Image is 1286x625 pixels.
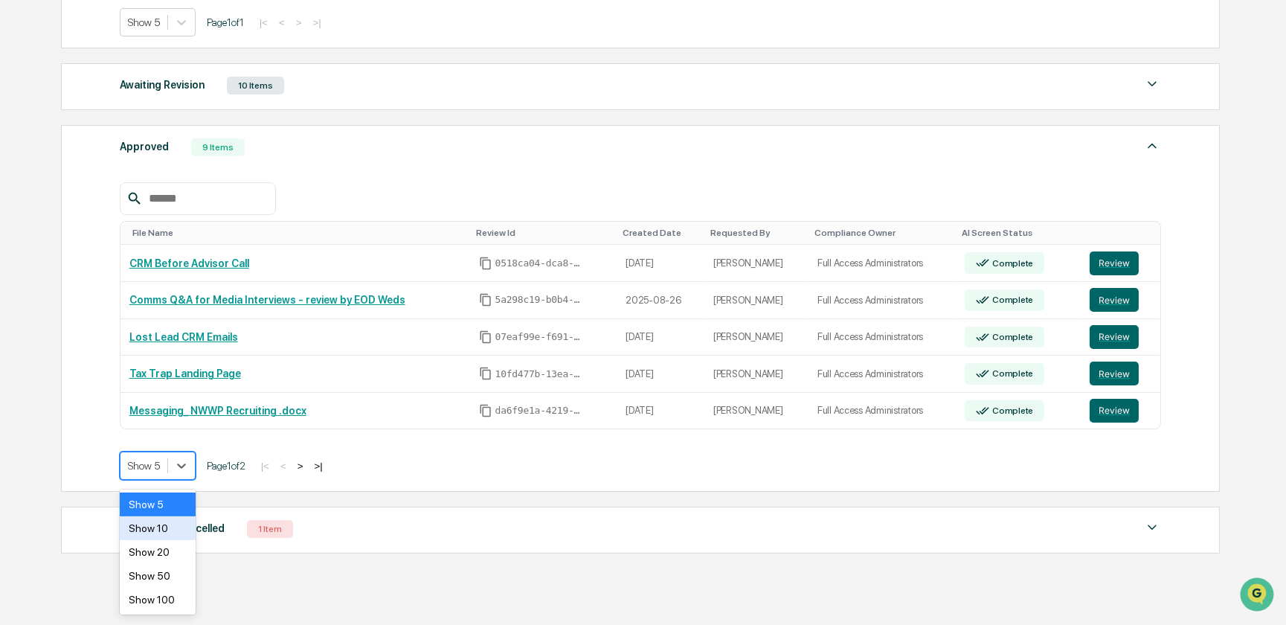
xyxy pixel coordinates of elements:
[989,332,1033,342] div: Complete
[129,257,249,269] a: CRM Before Advisor Call
[1090,325,1139,349] button: Review
[129,294,405,306] a: Comms Q&A for Media Interviews - review by EOD Weds
[808,393,956,429] td: Full Access Administrators
[309,16,326,29] button: >|
[123,304,184,319] span: Attestations
[704,282,808,319] td: [PERSON_NAME]
[1143,519,1161,536] img: caret
[132,202,162,214] span: [DATE]
[46,243,120,254] span: [PERSON_NAME]
[67,129,205,141] div: We're available if you need us!
[120,564,196,588] div: Show 50
[15,31,271,55] p: How can we help?
[617,356,704,393] td: [DATE]
[120,540,196,564] div: Show 20
[704,393,808,429] td: [PERSON_NAME]
[962,228,1075,238] div: Toggle SortBy
[1090,251,1139,275] button: Review
[191,138,245,156] div: 9 Items
[479,293,492,307] span: Copy Id
[102,298,190,325] a: 🗄️Attestations
[1090,362,1139,385] button: Review
[31,114,58,141] img: 8933085812038_c878075ebb4cc5468115_72.jpg
[15,306,27,318] div: 🖐️
[255,16,272,29] button: |<
[1090,251,1151,275] a: Review
[495,331,585,343] span: 07eaf99e-f691-4635-bec0-b07538373424
[617,245,704,282] td: [DATE]
[9,327,100,353] a: 🔎Data Lookup
[479,257,492,270] span: Copy Id
[227,77,284,94] div: 10 Items
[253,118,271,136] button: Start new chat
[1090,325,1151,349] a: Review
[46,202,120,214] span: [PERSON_NAME]
[1238,576,1279,616] iframe: Open customer support
[808,282,956,319] td: Full Access Administrators
[1090,399,1151,423] a: Review
[129,405,306,417] a: Messaging_ NWWP Recruiting .docx
[1093,228,1154,238] div: Toggle SortBy
[479,330,492,344] span: Copy Id
[1143,75,1161,93] img: caret
[247,520,293,538] div: 1 Item
[479,367,492,380] span: Copy Id
[15,165,100,177] div: Past conversations
[276,460,291,472] button: <
[1090,288,1151,312] a: Review
[495,257,585,269] span: 0518ca04-dca8-4ae0-a767-ef58864fa02b
[310,460,327,472] button: >|
[704,319,808,356] td: [PERSON_NAME]
[710,228,803,238] div: Toggle SortBy
[704,245,808,282] td: [PERSON_NAME]
[231,162,271,180] button: See all
[15,228,39,252] img: Jack Rasmussen
[108,306,120,318] div: 🗄️
[1143,137,1161,155] img: caret
[1090,362,1151,385] a: Review
[808,245,956,282] td: Full Access Administrators
[704,356,808,393] td: [PERSON_NAME]
[476,228,611,238] div: Toggle SortBy
[495,405,585,417] span: da6f9e1a-4219-4e4e-b65c-239f9f1a8151
[495,368,585,380] span: 10fd477b-13ea-4d04-aa09-a1c76cc4f82c
[15,188,39,212] img: Jack Rasmussen
[120,588,196,612] div: Show 100
[30,203,42,215] img: 1746055101610-c473b297-6a78-478c-a979-82029cc54cd1
[123,243,129,254] span: •
[617,393,704,429] td: [DATE]
[15,334,27,346] div: 🔎
[479,404,492,417] span: Copy Id
[207,16,244,28] span: Page 1 of 1
[132,228,464,238] div: Toggle SortBy
[129,331,238,343] a: Lost Lead CRM Emails
[617,282,704,319] td: 2025-08-26
[623,228,698,238] div: Toggle SortBy
[274,16,289,29] button: <
[30,333,94,347] span: Data Lookup
[989,258,1033,269] div: Complete
[120,75,205,94] div: Awaiting Revision
[123,202,129,214] span: •
[120,493,196,516] div: Show 5
[808,319,956,356] td: Full Access Administrators
[257,460,274,472] button: |<
[617,319,704,356] td: [DATE]
[15,114,42,141] img: 1746055101610-c473b297-6a78-478c-a979-82029cc54cd1
[120,137,169,156] div: Approved
[105,368,180,380] a: Powered byPylon
[132,243,162,254] span: [DATE]
[148,369,180,380] span: Pylon
[989,295,1033,305] div: Complete
[120,516,196,540] div: Show 10
[989,406,1033,416] div: Complete
[30,243,42,255] img: 1746055101610-c473b297-6a78-478c-a979-82029cc54cd1
[67,114,244,129] div: Start new chat
[30,304,96,319] span: Preclearance
[989,368,1033,379] div: Complete
[293,460,308,472] button: >
[814,228,950,238] div: Toggle SortBy
[292,16,306,29] button: >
